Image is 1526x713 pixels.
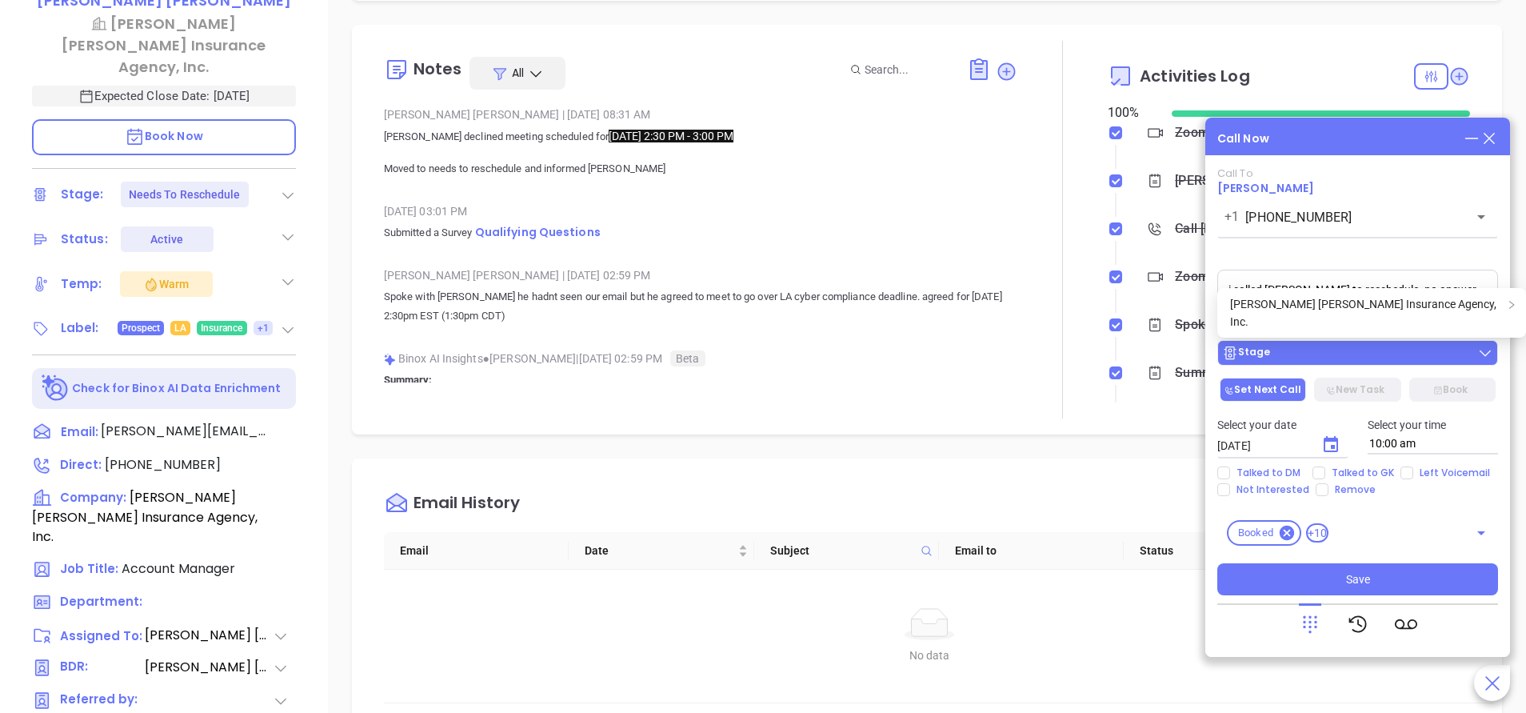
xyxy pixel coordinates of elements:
div: Call Now [1217,130,1269,147]
span: Referred by: [60,691,143,711]
span: Book Now [125,128,203,144]
span: [PERSON_NAME][EMAIL_ADDRESS][DOMAIN_NAME] [101,422,269,441]
span: [PERSON_NAME] [PERSON_NAME] Insurance Agency, Inc. [1230,298,1496,328]
div: [PERSON_NAME] [PERSON_NAME] [DATE] 08:31 AM [384,102,1017,126]
span: Email: [61,422,98,443]
div: Summary: [PERSON_NAME] from [GEOGRAPHIC_DATA], calling on behalf of [PERSON_NAME], is scheduling ... [1175,361,1280,385]
span: [DATE] 2:30 PM - 3:00 PM [609,130,733,142]
button: Open [1470,522,1492,544]
button: Book [1409,378,1496,402]
span: Activities Log [1140,68,1249,84]
span: Save [1346,571,1370,588]
span: [PHONE_NUMBER] [105,455,221,474]
span: Company: [60,489,126,506]
th: Status [1124,532,1308,570]
th: Email to [939,532,1124,570]
span: | [562,269,565,282]
span: Prospect [122,319,161,337]
span: right [1507,300,1516,310]
span: Direct : [60,456,102,473]
span: Subject [770,542,914,559]
span: Call To [1217,166,1253,181]
span: Insurance [201,319,243,337]
span: [PERSON_NAME] [PERSON_NAME] [145,626,273,645]
input: Search... [865,61,949,78]
span: BDR: [60,658,143,678]
span: Beta [670,350,705,367]
span: Not Interested [1230,483,1316,496]
span: Assigned To: [60,627,143,646]
div: Zoom Meeting with [PERSON_NAME] [1175,121,1280,145]
p: Select your time [1368,416,1499,434]
p: Submitted a Survey [384,223,1017,242]
span: Left Voicemail [1413,467,1496,479]
span: Talked to GK [1325,467,1400,479]
span: [PERSON_NAME] [PERSON_NAME] [145,658,273,678]
button: Choose date, selected date is Sep 17, 2025 [1315,429,1347,461]
span: [PERSON_NAME] [PERSON_NAME] Insurance Agency, Inc. [32,488,258,546]
a: [PERSON_NAME] [PERSON_NAME] Insurance Agency, Inc. [32,13,296,78]
p: Expected Close Date: [DATE] [32,86,296,106]
span: | [562,108,565,121]
a: [PERSON_NAME] [1217,180,1314,196]
div: Email History [413,495,520,516]
span: Remove [1328,483,1382,496]
div: [PERSON_NAME] declined meeting scheduled for&nbsp;[DATE] 2:30 PM - 3:00 PMMoved to needs to resch... [1175,169,1280,193]
div: Needs To Reschedule [129,182,241,207]
div: Notes [413,61,462,77]
div: No data [403,647,1456,664]
span: +1 [258,319,269,337]
div: Stage: [61,182,104,206]
span: LA [174,319,186,337]
div: Call [PERSON_NAME] to follow up [1175,217,1280,241]
input: Enter phone number or name [1245,208,1446,226]
button: New Task [1314,378,1400,402]
span: All [512,65,524,81]
img: svg%3e [384,354,396,366]
b: Summary: [384,374,433,386]
th: Email [384,532,569,570]
span: Booked [1228,525,1283,541]
div: [DATE] 03:01 PM [384,199,1017,223]
button: Stage [1217,340,1498,366]
div: [PERSON_NAME] [PERSON_NAME] [DATE] 02:59 PM [384,263,1017,287]
span: Date [585,542,734,559]
div: Binox AI Insights [PERSON_NAME] | [DATE] 02:59 PM [384,346,1017,371]
div: Spoke with [PERSON_NAME] he hadnt seen our email but he agreed to meet to go over LA cyber compli... [1175,313,1280,337]
input: MM/DD/YYYY [1217,438,1308,454]
span: Talked to DM [1230,467,1307,479]
img: Ai-Enrich-DaqCidB-.svg [42,375,70,403]
div: Stage [1222,345,1270,361]
p: [PERSON_NAME] declined meeting scheduled for [384,126,1017,146]
button: Open [1470,206,1492,228]
p: +1 [1224,207,1239,226]
div: 100 % [1108,103,1152,122]
span: +10 [1306,523,1328,543]
span: Qualifying Questions [475,224,601,240]
p: Check for Binox AI Data Enrichment [72,380,281,397]
div: Booked [1227,520,1301,546]
span: Account Manager [122,559,235,578]
p: Select your date [1217,416,1348,434]
span: Department: [60,593,142,610]
p: Spoke with [PERSON_NAME] he hadnt seen our email but he agreed to meet to go over LA cyber compli... [384,287,1017,326]
p: Moved to needs to reschedule and informed [PERSON_NAME] [384,159,1017,178]
th: Date [569,532,753,570]
div: Warm [143,274,189,294]
span: Job Title: [60,560,118,577]
span: ● [483,352,490,365]
div: Zoom Meeting with [PERSON_NAME] [1175,265,1280,289]
div: Label: [61,316,99,340]
button: Save [1217,563,1498,595]
div: Temp: [61,272,102,296]
div: Active [150,226,183,252]
button: Set Next Call [1220,378,1306,402]
div: Status: [61,227,108,251]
